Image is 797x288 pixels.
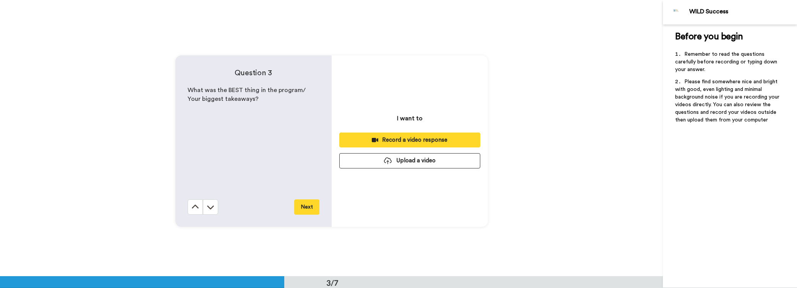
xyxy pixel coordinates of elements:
button: Next [294,199,319,215]
p: I want to [397,114,423,123]
img: Profile Image [667,3,685,21]
span: Please find somewhere nice and bright with good, even lighting and minimal background noise if yo... [675,79,781,123]
h4: Question 3 [188,68,319,78]
div: WILD Success [689,8,797,15]
span: Remember to read the questions carefully before recording or typing down your answer. [675,52,779,72]
span: What was the BEST thing in the program/ Your biggest takeaways? [188,87,307,102]
span: Before you begin [675,32,743,41]
button: Upload a video [339,153,480,168]
div: 3/7 [314,277,351,288]
div: Record a video response [345,136,474,144]
button: Record a video response [339,133,480,147]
